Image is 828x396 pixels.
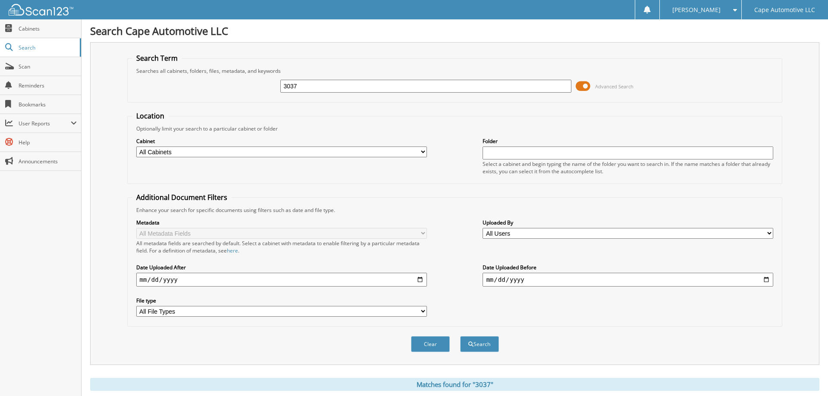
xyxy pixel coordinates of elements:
[132,67,778,75] div: Searches all cabinets, folders, files, metadata, and keywords
[132,206,778,214] div: Enhance your search for specific documents using filters such as date and file type.
[19,120,71,127] span: User Reports
[595,83,634,90] span: Advanced Search
[19,63,77,70] span: Scan
[132,53,182,63] legend: Search Term
[90,378,819,391] div: Matches found for "3037"
[483,160,773,175] div: Select a cabinet and begin typing the name of the folder you want to search in. If the name match...
[136,264,427,271] label: Date Uploaded After
[460,336,499,352] button: Search
[754,7,815,12] span: Cape Automotive LLC
[19,101,77,108] span: Bookmarks
[136,219,427,226] label: Metadata
[19,158,77,165] span: Announcements
[483,273,773,287] input: end
[672,7,721,12] span: [PERSON_NAME]
[19,139,77,146] span: Help
[132,125,778,132] div: Optionally limit your search to a particular cabinet or folder
[483,219,773,226] label: Uploaded By
[19,25,77,32] span: Cabinets
[411,336,450,352] button: Clear
[19,44,75,51] span: Search
[136,240,427,254] div: All metadata fields are searched by default. Select a cabinet with metadata to enable filtering b...
[483,264,773,271] label: Date Uploaded Before
[132,193,232,202] legend: Additional Document Filters
[227,247,238,254] a: here
[483,137,773,145] label: Folder
[9,4,73,16] img: scan123-logo-white.svg
[136,137,427,145] label: Cabinet
[90,24,819,38] h1: Search Cape Automotive LLC
[19,82,77,89] span: Reminders
[136,297,427,304] label: File type
[136,273,427,287] input: start
[132,111,169,121] legend: Location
